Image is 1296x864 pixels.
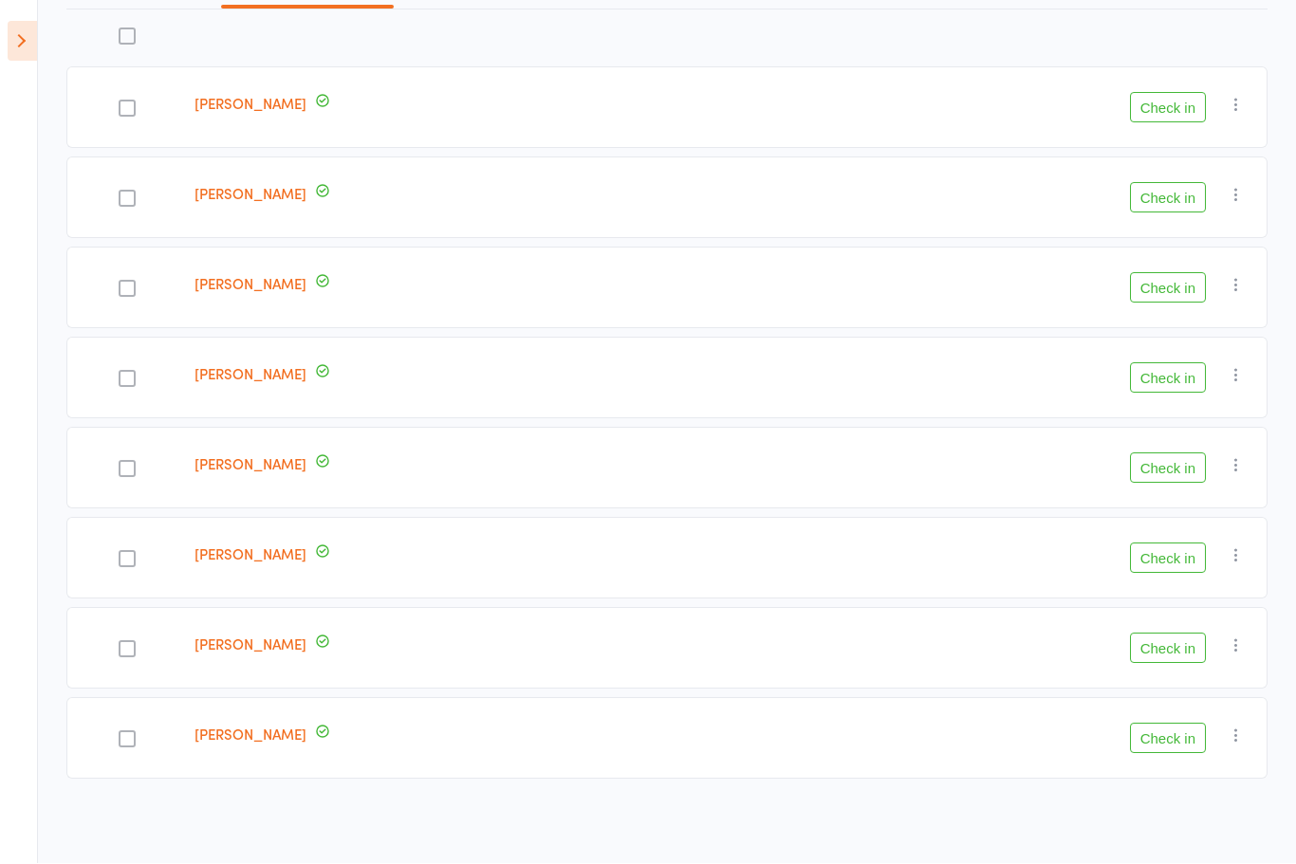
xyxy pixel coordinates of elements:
[1130,724,1206,754] button: Check in
[1130,183,1206,213] button: Check in
[1130,543,1206,574] button: Check in
[1130,453,1206,484] button: Check in
[194,634,306,654] a: [PERSON_NAME]
[194,94,306,114] a: [PERSON_NAME]
[194,274,306,294] a: [PERSON_NAME]
[194,454,306,474] a: [PERSON_NAME]
[194,364,306,384] a: [PERSON_NAME]
[1130,273,1206,303] button: Check in
[1130,634,1206,664] button: Check in
[1130,363,1206,394] button: Check in
[1130,93,1206,123] button: Check in
[194,544,306,564] a: [PERSON_NAME]
[194,184,306,204] a: [PERSON_NAME]
[194,725,306,745] a: [PERSON_NAME]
